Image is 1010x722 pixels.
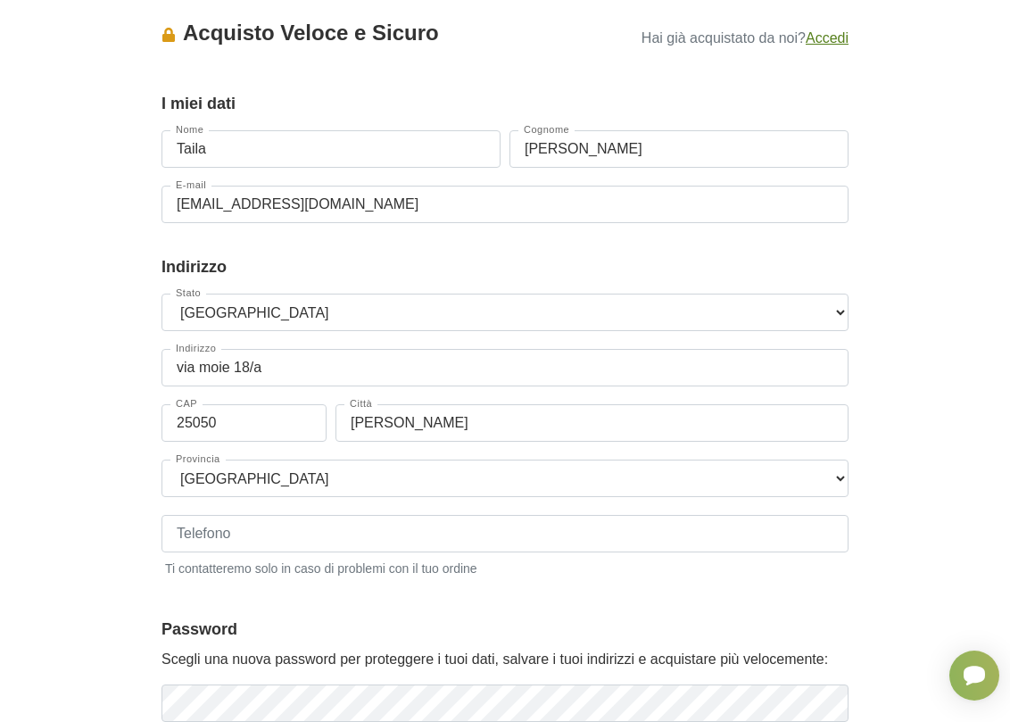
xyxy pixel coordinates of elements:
[949,651,999,701] iframe: Smartsupp widget button
[806,30,849,46] a: Accedi
[509,130,849,168] input: Cognome
[161,649,849,670] p: Scegli una nuova password per proteggere i tuoi dati, salvare i tuoi indirizzi e acquistare più v...
[161,556,849,578] small: Ti contatteremo solo in caso di problemi con il tuo ordine
[161,618,849,642] legend: Password
[161,17,609,49] div: Acquisto Veloce e Sicuro
[518,125,575,135] label: Cognome
[170,125,209,135] label: Nome
[609,24,849,49] p: Hai già acquistato da noi?
[170,180,211,190] label: E-mail
[161,515,849,552] input: Telefono
[170,454,226,464] label: Provincia
[161,186,849,223] input: E-mail
[161,404,327,442] input: CAP
[170,288,206,298] label: Stato
[161,130,501,168] input: Nome
[170,399,203,409] label: CAP
[170,344,221,353] label: Indirizzo
[161,255,849,279] legend: Indirizzo
[335,404,849,442] input: Città
[161,349,849,386] input: Indirizzo
[344,399,377,409] label: Città
[161,92,849,116] legend: I miei dati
